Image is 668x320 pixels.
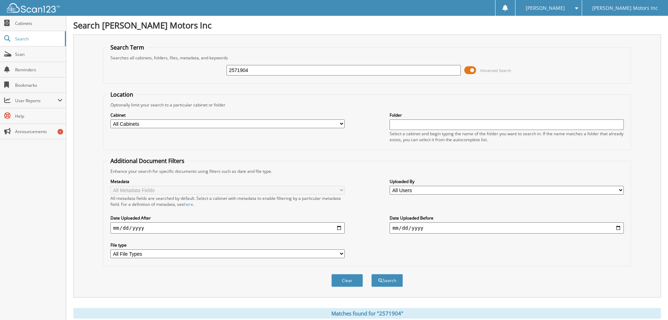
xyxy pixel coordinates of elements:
div: Enhance your search for specific documents using filters such as date and file type. [107,168,627,174]
img: scan123-logo-white.svg [7,3,60,13]
span: Bookmarks [15,82,62,88]
h1: Search [PERSON_NAME] Motors Inc [73,19,661,31]
div: Searches all cabinets, folders, files, metadata, and keywords [107,55,627,61]
label: File type [110,242,345,248]
span: Search [15,36,61,42]
legend: Location [107,91,137,98]
label: Uploaded By [390,178,624,184]
legend: Additional Document Filters [107,157,188,165]
button: Clear [331,274,363,287]
div: Select a cabinet and begin typing the name of the folder you want to search in. If the name match... [390,131,624,143]
label: Date Uploaded After [110,215,345,221]
input: end [390,222,624,234]
span: Advanced Search [480,68,511,73]
span: [PERSON_NAME] Motors Inc [592,6,658,10]
span: Help [15,113,62,119]
a: here [184,201,193,207]
span: Reminders [15,67,62,73]
button: Search [371,274,403,287]
input: start [110,222,345,234]
span: Scan [15,51,62,57]
div: 1 [58,129,63,135]
label: Metadata [110,178,345,184]
label: Date Uploaded Before [390,215,624,221]
span: Cabinets [15,20,62,26]
legend: Search Term [107,44,148,51]
label: Cabinet [110,112,345,118]
div: Matches found for "2571904" [73,308,661,319]
div: Optionally limit your search to a particular cabinet or folder [107,102,627,108]
span: User Reports [15,98,58,104]
span: [PERSON_NAME] [526,6,565,10]
span: Announcements [15,129,62,135]
div: All metadata fields are searched by default. Select a cabinet with metadata to enable filtering b... [110,195,345,207]
label: Folder [390,112,624,118]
